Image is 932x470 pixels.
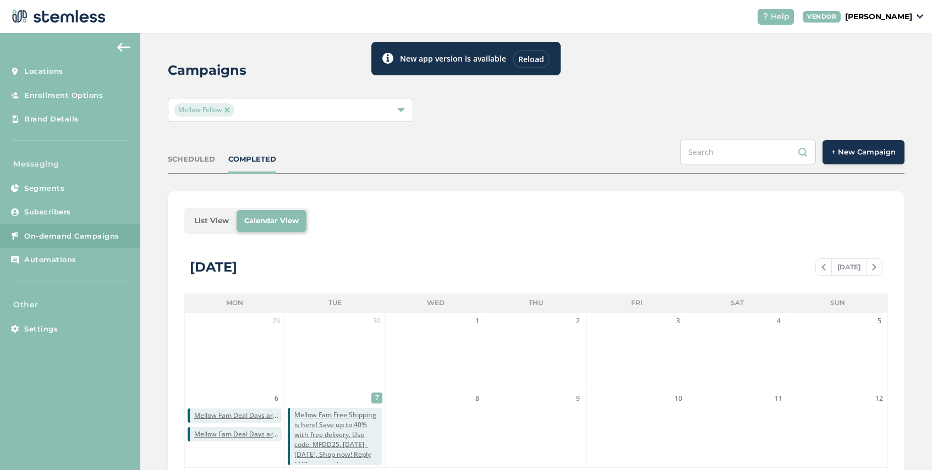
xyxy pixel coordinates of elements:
[572,393,583,404] span: 9
[24,231,119,242] span: On-demand Campaigns
[271,316,282,327] span: 29
[168,154,215,165] div: SCHEDULED
[24,324,58,335] span: Settings
[917,14,923,19] img: icon_down-arrow-small-66adaf34.svg
[513,50,550,68] div: Reload
[874,316,885,327] span: 5
[24,66,63,77] span: Locations
[773,316,784,327] span: 4
[194,429,282,439] span: Mellow Fam Deal Days are here! Up to 40% off site wide, [DATE]–[DATE]. Don’t miss out. Order belo...
[572,316,583,327] span: 2
[831,147,896,158] span: + New Campaign
[472,393,483,404] span: 8
[190,257,237,277] div: [DATE]
[762,13,769,20] img: icon-help-white-03924b79.svg
[673,316,684,327] span: 3
[845,11,912,23] p: [PERSON_NAME]
[680,140,816,164] input: Search
[371,316,382,327] span: 30
[24,90,103,101] span: Enrollment Options
[821,264,826,270] img: icon-chevron-left-b8c47ebb.svg
[24,207,71,218] span: Subscribers
[382,53,393,64] img: icon-toast-info-b13014a2.svg
[271,393,282,404] span: 6
[371,392,382,403] span: 7
[294,410,382,469] span: Mellow Fam Free Shipping is here! Save up to 40% with free delivery. Use code: MFDD25. [DATE]–[DA...
[187,210,237,232] li: List View
[687,294,788,312] li: Sat
[237,210,306,232] li: Calendar View
[168,60,246,80] h2: Campaigns
[117,43,130,52] img: icon-arrow-back-accent-c549486e.svg
[385,294,486,312] li: Wed
[586,294,687,312] li: Fri
[803,11,841,23] div: VENDOR
[24,255,76,266] span: Automations
[874,393,885,404] span: 12
[872,264,876,270] img: icon-chevron-right-bae969c5.svg
[472,316,483,327] span: 1
[771,11,790,23] span: Help
[184,294,285,312] li: Mon
[24,183,64,194] span: Segments
[787,294,888,312] li: Sun
[174,103,234,117] span: Mellow Fellow
[194,411,282,421] span: Mellow Fam Deal Days are here! Up to 40% off site wide, [DATE]–[DATE]. Don’t miss out. Order belo...
[673,393,684,404] span: 10
[831,259,867,275] span: [DATE]
[486,294,586,312] li: Thu
[224,107,230,113] img: icon-close-accent-8a337256.svg
[773,393,784,404] span: 11
[400,53,506,64] label: New app version is available
[228,154,276,165] div: COMPLETED
[285,294,386,312] li: Tue
[877,417,932,470] iframe: Chat Widget
[823,140,904,164] button: + New Campaign
[9,5,106,27] img: logo-dark-0685b13c.svg
[24,114,79,125] span: Brand Details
